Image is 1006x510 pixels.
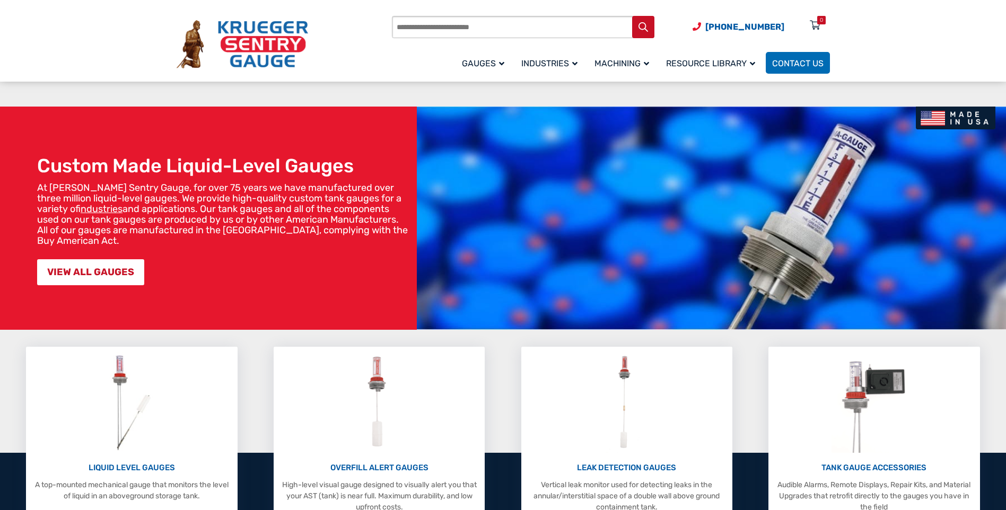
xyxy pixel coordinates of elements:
span: Machining [594,58,649,68]
span: Industries [521,58,578,68]
p: At [PERSON_NAME] Sentry Gauge, for over 75 years we have manufactured over three million liquid-l... [37,182,412,246]
img: Overfill Alert Gauges [356,352,403,453]
a: VIEW ALL GAUGES [37,259,144,285]
img: Krueger Sentry Gauge [177,20,308,69]
a: Gauges [456,50,515,75]
img: Liquid Level Gauges [103,352,160,453]
p: LIQUID LEVEL GAUGES [31,462,232,474]
a: industries [81,203,123,215]
p: TANK GAUGE ACCESSORIES [774,462,974,474]
p: A top-mounted mechanical gauge that monitors the level of liquid in an aboveground storage tank. [31,479,232,502]
a: Industries [515,50,588,75]
a: Machining [588,50,660,75]
p: LEAK DETECTION GAUGES [527,462,727,474]
a: Contact Us [766,52,830,74]
span: Gauges [462,58,504,68]
span: Resource Library [666,58,755,68]
img: Tank Gauge Accessories [832,352,917,453]
div: 0 [820,16,823,24]
img: Made In USA [916,107,995,129]
img: Leak Detection Gauges [606,352,648,453]
span: [PHONE_NUMBER] [705,22,784,32]
h1: Custom Made Liquid-Level Gauges [37,154,412,177]
a: Phone Number (920) 434-8860 [693,20,784,33]
span: Contact Us [772,58,824,68]
p: OVERFILL ALERT GAUGES [279,462,479,474]
a: Resource Library [660,50,766,75]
